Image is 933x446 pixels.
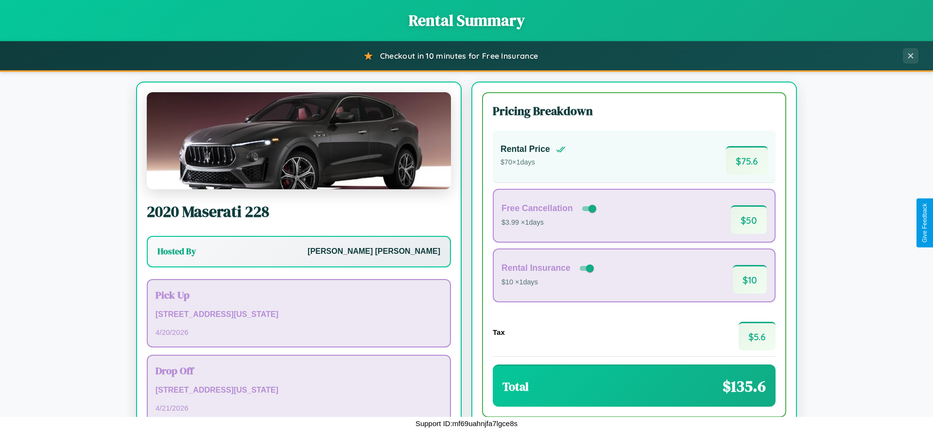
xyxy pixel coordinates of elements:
[380,51,538,61] span: Checkout in 10 minutes for Free Insurance
[501,203,573,214] h4: Free Cancellation
[733,265,767,294] span: $ 10
[739,322,776,350] span: $ 5.6
[155,401,442,414] p: 4 / 21 / 2026
[501,276,596,289] p: $10 × 1 days
[921,203,928,243] div: Give Feedback
[493,328,505,336] h4: Tax
[147,201,451,222] h2: 2020 Maserati 228
[155,363,442,378] h3: Drop Off
[147,92,451,189] img: Maserati 228
[157,246,196,257] h3: Hosted By
[501,263,570,273] h4: Rental Insurance
[731,205,767,234] span: $ 50
[155,383,442,397] p: [STREET_ADDRESS][US_STATE]
[155,326,442,339] p: 4 / 20 / 2026
[10,10,923,31] h1: Rental Summary
[493,103,776,119] h3: Pricing Breakdown
[308,245,440,259] p: [PERSON_NAME] [PERSON_NAME]
[723,376,766,397] span: $ 135.6
[155,308,442,322] p: [STREET_ADDRESS][US_STATE]
[726,146,768,175] span: $ 75.6
[502,379,529,395] h3: Total
[155,288,442,302] h3: Pick Up
[415,417,518,430] p: Support ID: mf69uahnjfa7lgce8s
[501,156,566,169] p: $ 70 × 1 days
[501,216,598,229] p: $3.99 × 1 days
[501,144,550,154] h4: Rental Price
